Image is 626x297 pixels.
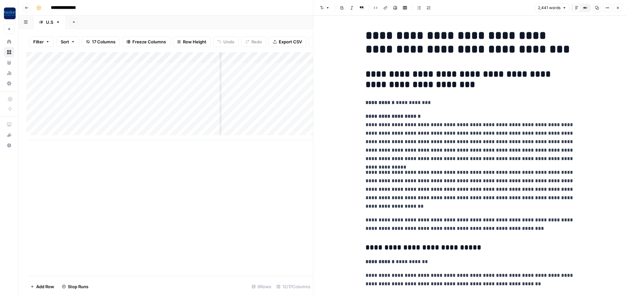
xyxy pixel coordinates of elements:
[4,78,14,89] a: Settings
[4,37,14,47] a: Home
[4,47,14,57] a: Browse
[58,281,92,292] button: Stop Runs
[223,38,234,45] span: Undo
[213,37,239,47] button: Undo
[173,37,211,47] button: Row Height
[183,38,206,45] span: Row Height
[4,68,14,78] a: Usage
[241,37,266,47] button: Redo
[279,38,302,45] span: Export CSV
[33,16,66,29] a: U.S
[82,37,120,47] button: 17 Columns
[4,5,14,22] button: Workspace: Rocket Pilots
[4,57,14,68] a: Your Data
[61,38,69,45] span: Sort
[269,37,306,47] button: Export CSV
[4,7,16,19] img: Rocket Pilots Logo
[274,281,313,292] div: 12/17 Columns
[68,283,88,290] span: Stop Runs
[538,5,560,11] span: 2,441 words
[4,130,14,140] button: What's new?
[122,37,170,47] button: Freeze Columns
[56,37,79,47] button: Sort
[36,283,54,290] span: Add Row
[251,38,262,45] span: Redo
[4,119,14,130] a: AirOps Academy
[249,281,274,292] div: 6 Rows
[46,19,53,25] div: U.S
[92,38,115,45] span: 17 Columns
[33,38,44,45] span: Filter
[29,37,54,47] button: Filter
[26,281,58,292] button: Add Row
[4,140,14,151] button: Help + Support
[535,4,569,12] button: 2,441 words
[132,38,166,45] span: Freeze Columns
